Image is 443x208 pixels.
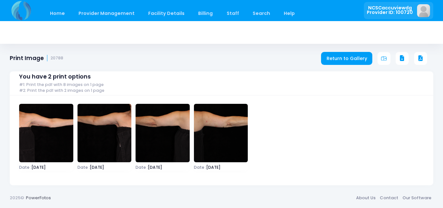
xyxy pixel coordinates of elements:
img: image [136,104,189,162]
span: #2: Print the pdf with 2 images on 1 page [19,88,104,93]
span: NCSCaccuviewdg Provider ID: 100720 [367,6,413,15]
span: Date : [194,165,206,170]
span: [DATE] [78,165,131,169]
span: [DATE] [19,165,73,169]
span: 2025© [10,195,24,201]
a: Our Software [400,192,433,204]
span: Date : [78,165,90,170]
a: PowerFotos [26,195,51,201]
img: image [417,4,430,17]
a: About Us [354,192,377,204]
img: image [19,104,73,162]
span: [DATE] [136,165,189,169]
a: Facility Details [142,6,191,21]
a: Home [43,6,71,21]
a: Help [278,6,301,21]
a: Return to Gallery [321,52,372,65]
a: Search [246,6,276,21]
span: Date : [19,165,31,170]
a: Staff [220,6,245,21]
span: Date : [136,165,148,170]
a: Billing [192,6,219,21]
small: 20788 [51,56,63,61]
a: Contact [377,192,400,204]
a: Provider Management [72,6,141,21]
span: [DATE] [194,165,248,169]
span: #1: Print the pdf with 8 images on 1 page [19,82,104,87]
img: image [78,104,131,162]
span: You have 2 print options [19,73,91,80]
img: image [194,104,248,162]
h1: Print Image [10,55,63,62]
